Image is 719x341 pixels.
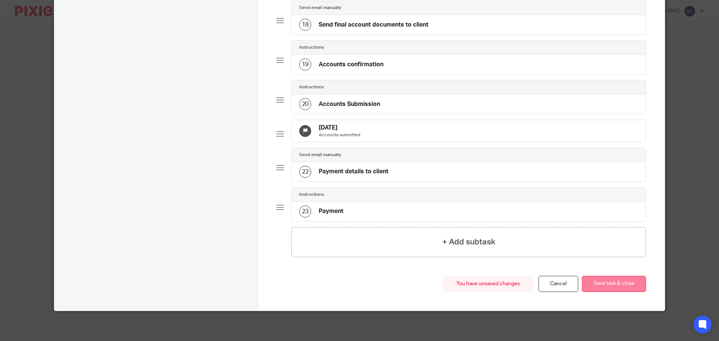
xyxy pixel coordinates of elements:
[442,236,495,248] h4: + Add subtask
[539,276,578,292] a: Cancel
[319,168,388,176] h4: Payment details to client
[319,21,428,29] h4: Send final account documents to client
[299,19,311,31] div: 18
[299,205,311,217] div: 23
[299,98,311,110] div: 20
[299,58,311,70] div: 19
[299,84,324,90] h4: Instructions
[299,166,311,178] div: 22
[319,132,360,138] p: Accounts submitted
[443,276,533,292] div: You have unsaved changes
[299,5,341,11] h4: Send email manually
[319,100,380,108] h4: Accounts Submission
[319,207,343,215] h4: Payment
[582,276,646,292] button: Save task & close
[319,61,383,68] h4: Accounts confirmation
[299,45,324,51] h4: Instructions
[299,192,324,198] h4: Instructions
[319,124,360,132] h4: [DATE]
[299,152,341,158] h4: Send email manually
